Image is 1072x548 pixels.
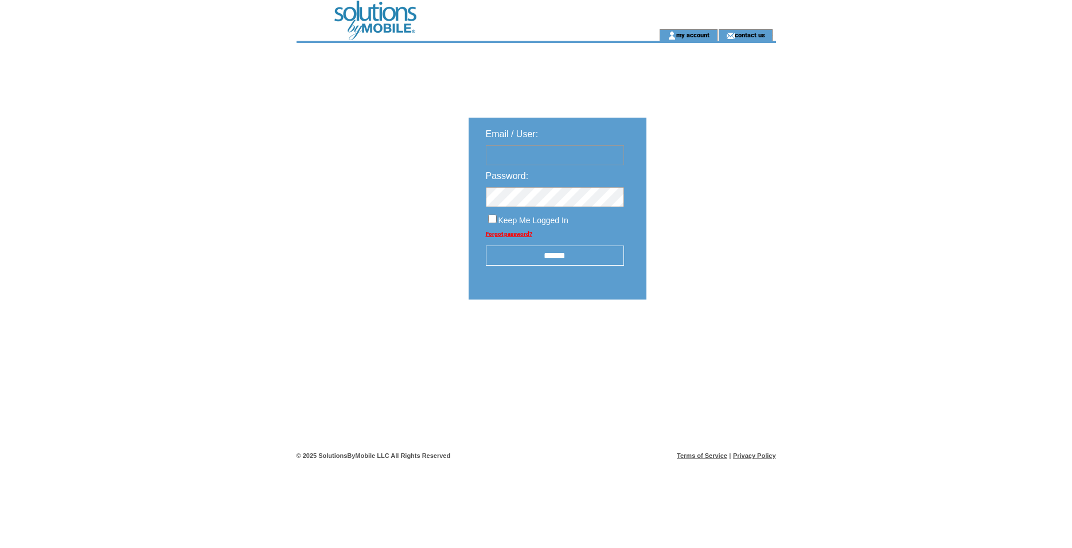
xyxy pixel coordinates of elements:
[726,31,735,40] img: contact_us_icon.gif;jsessionid=0159E22431D87D3AAFF5B5B821C08B79
[668,31,676,40] img: account_icon.gif;jsessionid=0159E22431D87D3AAFF5B5B821C08B79
[680,328,737,343] img: transparent.png;jsessionid=0159E22431D87D3AAFF5B5B821C08B79
[729,452,731,459] span: |
[676,31,710,38] a: my account
[486,129,539,139] span: Email / User:
[735,31,765,38] a: contact us
[486,231,532,237] a: Forgot password?
[733,452,776,459] a: Privacy Policy
[677,452,727,459] a: Terms of Service
[297,452,451,459] span: © 2025 SolutionsByMobile LLC All Rights Reserved
[486,171,529,181] span: Password:
[498,216,568,225] span: Keep Me Logged In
